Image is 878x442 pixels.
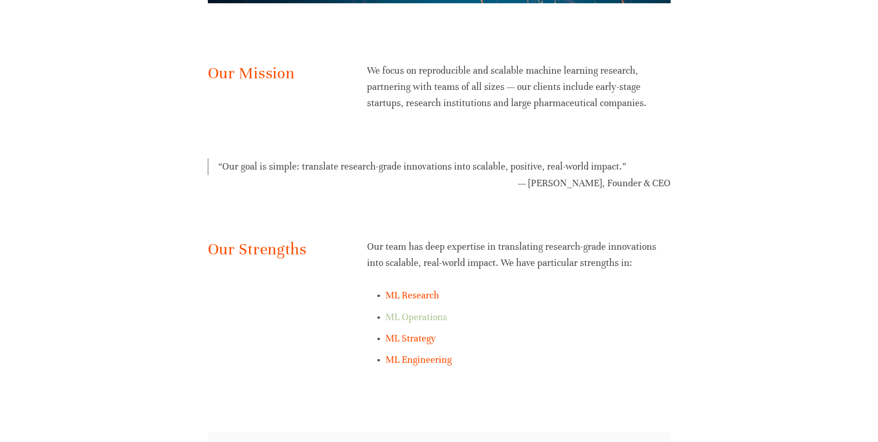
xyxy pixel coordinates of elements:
[386,333,436,344] a: ML Strategy
[386,290,439,301] a: ML Research
[208,175,671,191] figcaption: — [PERSON_NAME], Founder & CEO
[386,311,447,323] a: ML Operations
[208,63,671,84] h2: Our Mission
[622,161,626,172] span: ”
[208,239,352,260] h2: Our Strengths
[218,161,222,172] span: “
[367,63,670,112] p: We focus on reproducible and scalable machine learning research, partnering with teams of all siz...
[208,158,671,175] blockquote: Our goal is simple: translate research-grade innovations into scalable, positive, real-world impact.
[367,239,670,271] p: Our team has deep expertise in translating research-grade innovations into scalable, real-world i...
[386,354,452,366] a: ML Engineering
